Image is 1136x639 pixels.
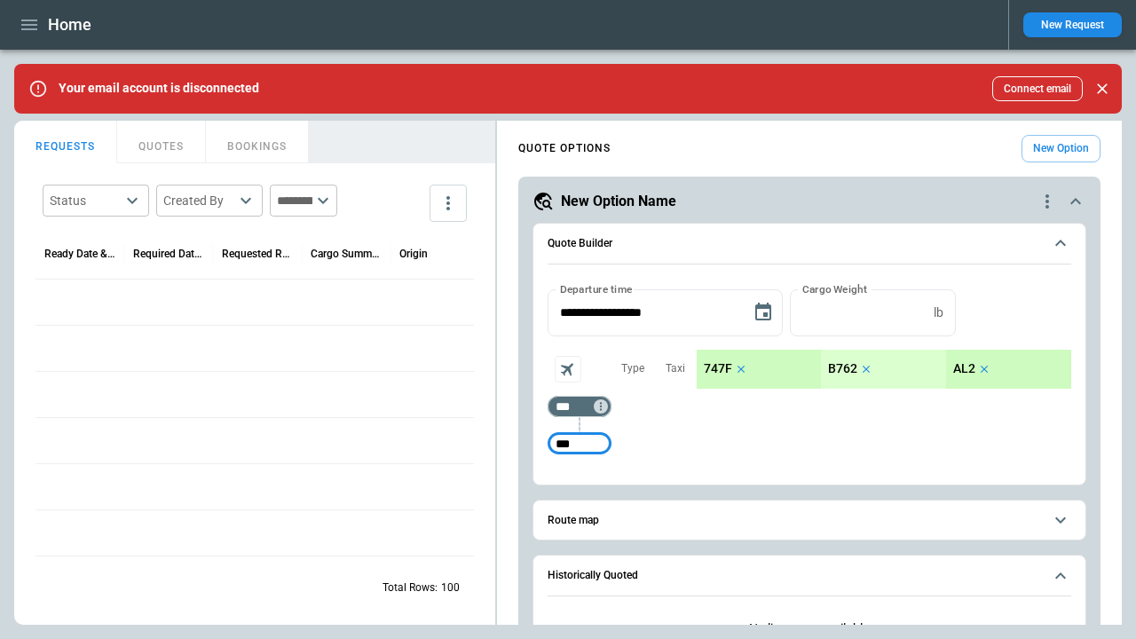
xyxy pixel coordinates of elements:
[548,224,1071,264] button: Quote Builder
[548,556,1071,596] button: Historically Quoted
[548,501,1071,540] button: Route map
[934,305,943,320] p: lb
[1037,191,1058,212] div: quote-option-actions
[117,121,206,163] button: QUOTES
[548,238,612,249] h6: Quote Builder
[992,76,1083,101] button: Connect email
[48,14,91,35] h1: Home
[561,192,676,211] h5: New Option Name
[430,185,467,222] button: more
[621,361,644,376] p: Type
[50,192,121,209] div: Status
[704,361,732,376] p: 747F
[59,81,259,96] p: Your email account is disconnected
[383,580,438,596] p: Total Rows:
[399,248,428,260] div: Origin
[206,121,309,163] button: BOOKINGS
[44,248,115,260] div: Ready Date & Time (UTC)
[14,121,117,163] button: REQUESTS
[697,350,1071,389] div: scrollable content
[548,289,1071,463] div: Quote Builder
[1022,135,1100,162] button: New Option
[1023,12,1122,37] button: New Request
[555,356,581,383] span: Aircraft selection
[548,396,611,417] div: Too short
[518,145,611,153] h4: QUOTE OPTIONS
[441,580,460,596] p: 100
[163,192,234,209] div: Created By
[548,433,611,454] div: Too short
[828,361,857,376] p: B762
[953,361,975,376] p: AL2
[222,248,293,260] div: Requested Route
[666,361,685,376] p: Taxi
[548,515,599,526] h6: Route map
[1090,69,1115,108] div: dismiss
[133,248,204,260] div: Required Date & Time (UTC)
[532,191,1086,212] button: New Option Namequote-option-actions
[548,570,638,581] h6: Historically Quoted
[1090,76,1115,101] button: Close
[311,248,382,260] div: Cargo Summary
[745,295,781,330] button: Choose date, selected date is Sep 29, 2025
[802,281,867,296] label: Cargo Weight
[560,281,633,296] label: Departure time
